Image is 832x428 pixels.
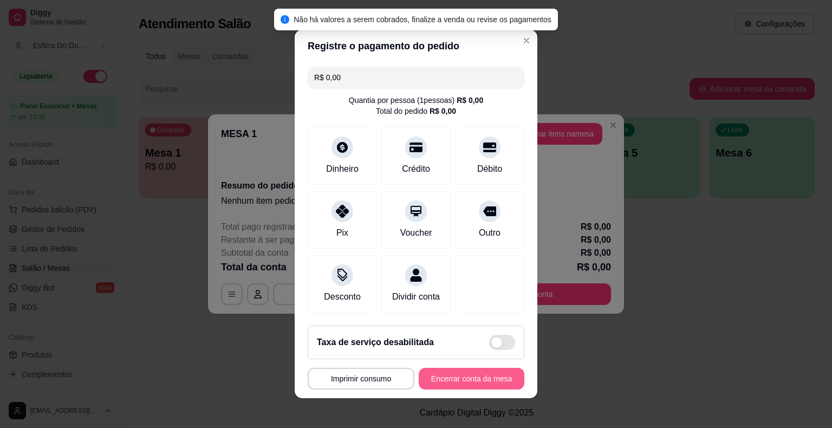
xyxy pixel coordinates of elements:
[294,15,551,24] span: Não há valores a serem cobrados, finalize a venda ou revise os pagamentos
[308,368,414,390] button: Imprimir consumo
[295,30,537,62] header: Registre o pagamento do pedido
[336,226,348,239] div: Pix
[326,163,359,176] div: Dinheiro
[324,290,361,303] div: Desconto
[479,226,500,239] div: Outro
[317,336,434,349] h2: Taxa de serviço desabilitada
[402,163,430,176] div: Crédito
[376,106,456,116] div: Total do pedido
[518,32,535,49] button: Close
[477,163,502,176] div: Débito
[392,290,440,303] div: Dividir conta
[430,106,456,116] div: R$ 0,00
[349,95,483,106] div: Quantia por pessoa ( 1 pessoas)
[419,368,524,390] button: Encerrar conta da mesa
[457,95,483,106] div: R$ 0,00
[281,15,289,24] span: info-circle
[400,226,432,239] div: Voucher
[314,67,518,88] input: Ex.: hambúrguer de cordeiro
